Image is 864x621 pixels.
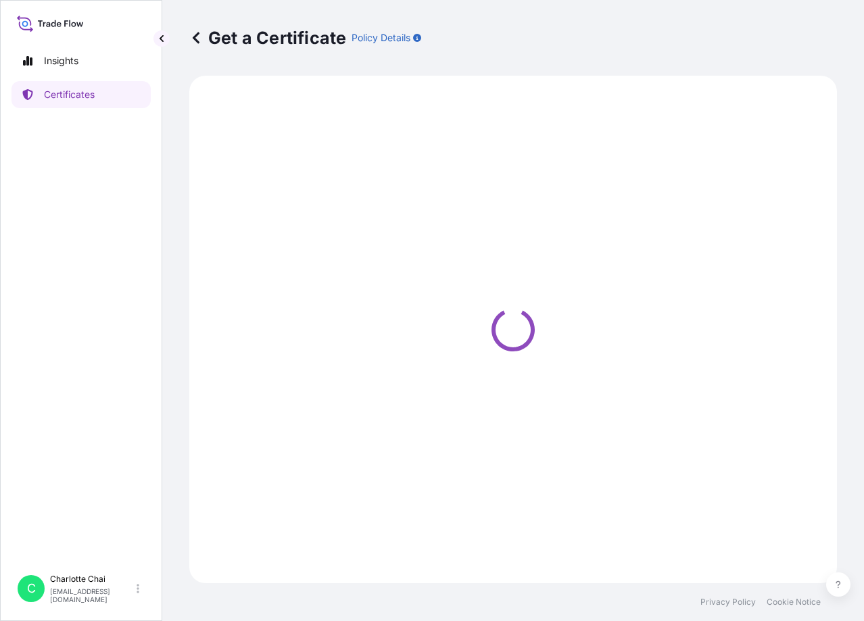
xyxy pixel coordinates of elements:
[352,31,410,45] p: Policy Details
[50,574,134,585] p: Charlotte Chai
[44,54,78,68] p: Insights
[27,582,36,595] span: C
[189,27,346,49] p: Get a Certificate
[700,597,756,607] a: Privacy Policy
[767,597,821,607] a: Cookie Notice
[11,47,151,74] a: Insights
[50,587,134,603] p: [EMAIL_ADDRESS][DOMAIN_NAME]
[197,84,829,575] div: Loading
[44,88,95,101] p: Certificates
[11,81,151,108] a: Certificates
